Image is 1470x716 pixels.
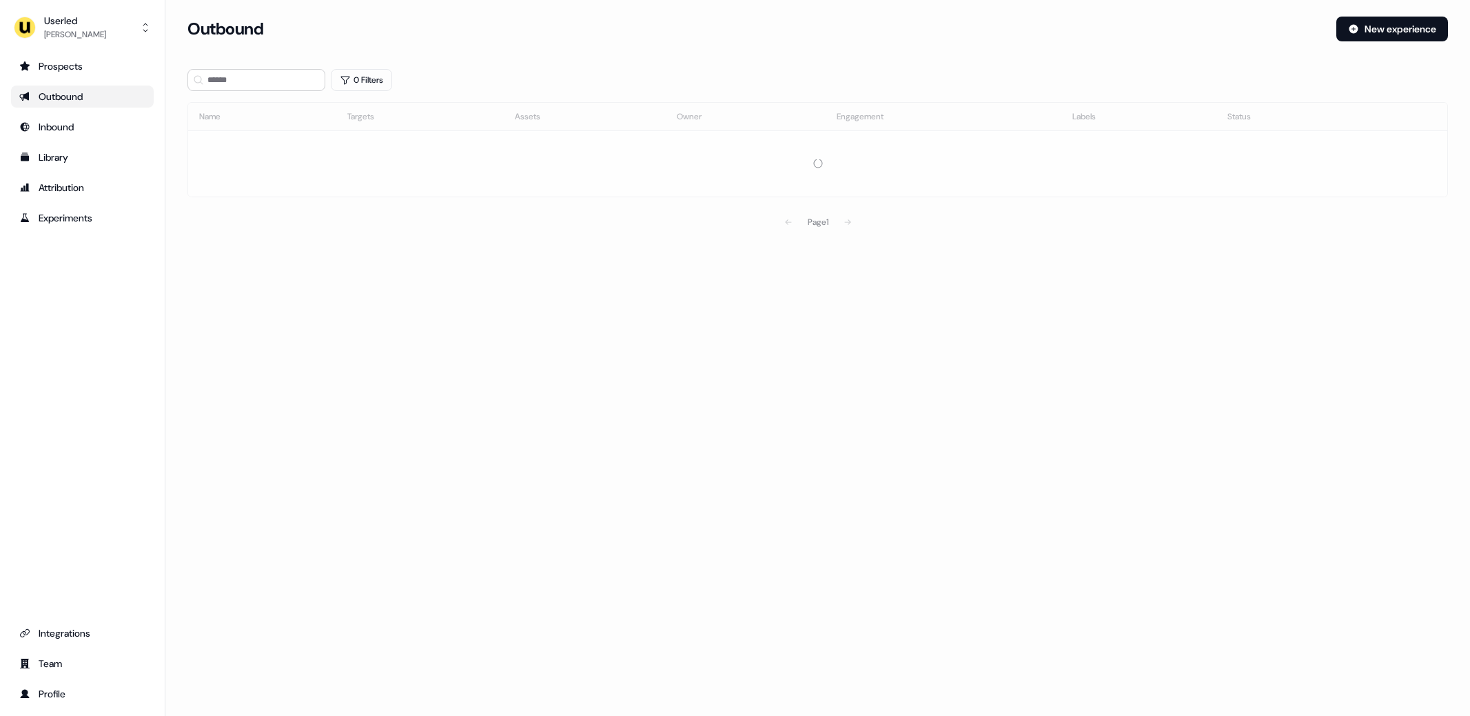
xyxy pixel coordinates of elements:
div: Userled [44,14,106,28]
div: Inbound [19,120,145,134]
div: Prospects [19,59,145,73]
div: Outbound [19,90,145,103]
a: Go to attribution [11,177,154,199]
div: Experiments [19,211,145,225]
a: Go to outbound experience [11,86,154,108]
button: Userled[PERSON_NAME] [11,11,154,44]
button: 0 Filters [331,69,392,91]
div: Library [19,150,145,164]
a: Go to experiments [11,207,154,229]
div: Attribution [19,181,145,195]
div: Profile [19,687,145,701]
a: Go to team [11,653,154,675]
div: [PERSON_NAME] [44,28,106,41]
button: New experience [1336,17,1448,41]
a: Go to prospects [11,55,154,77]
div: Integrations [19,626,145,640]
div: Team [19,657,145,670]
a: Go to integrations [11,622,154,644]
a: Go to Inbound [11,116,154,138]
a: Go to templates [11,146,154,168]
a: Go to profile [11,683,154,705]
h3: Outbound [187,19,263,39]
